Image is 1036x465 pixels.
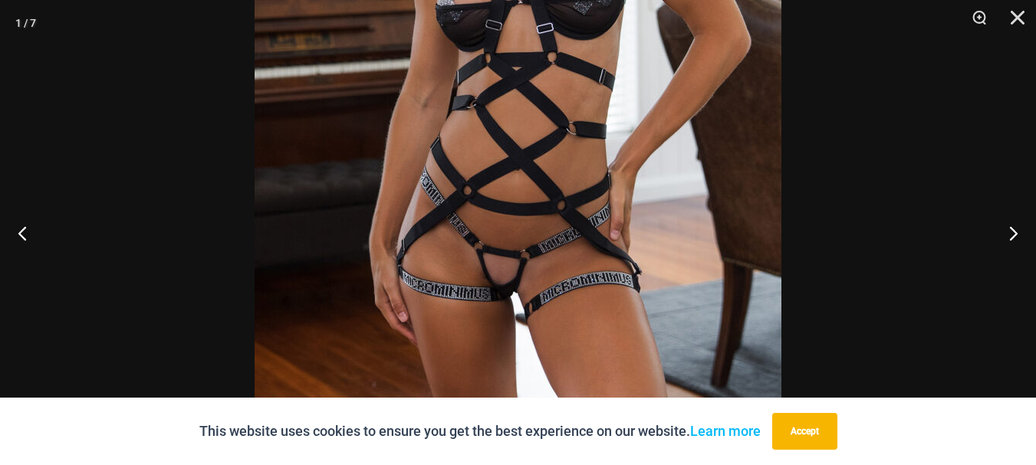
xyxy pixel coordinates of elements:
[772,413,837,450] button: Accept
[199,420,761,443] p: This website uses cookies to ensure you get the best experience on our website.
[15,11,36,34] div: 1 / 7
[978,195,1036,271] button: Next
[690,423,761,439] a: Learn more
